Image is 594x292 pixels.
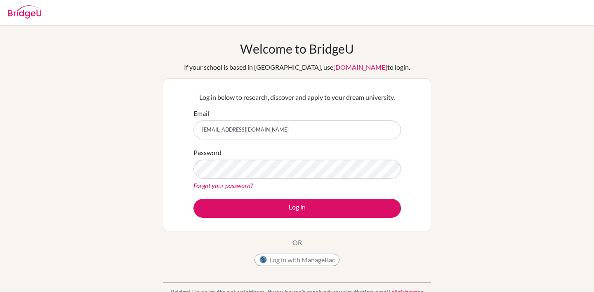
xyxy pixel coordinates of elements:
h1: Welcome to BridgeU [240,41,354,56]
label: Email [193,108,209,118]
a: [DOMAIN_NAME] [333,63,387,71]
img: Bridge-U [8,5,41,19]
p: OR [292,238,302,247]
div: If your school is based in [GEOGRAPHIC_DATA], use to login. [184,62,410,72]
button: Log in with ManageBac [255,254,339,266]
button: Log in [193,199,401,218]
label: Password [193,148,222,158]
a: Forgot your password? [193,181,253,189]
p: Log in below to research, discover and apply to your dream university. [193,92,401,102]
